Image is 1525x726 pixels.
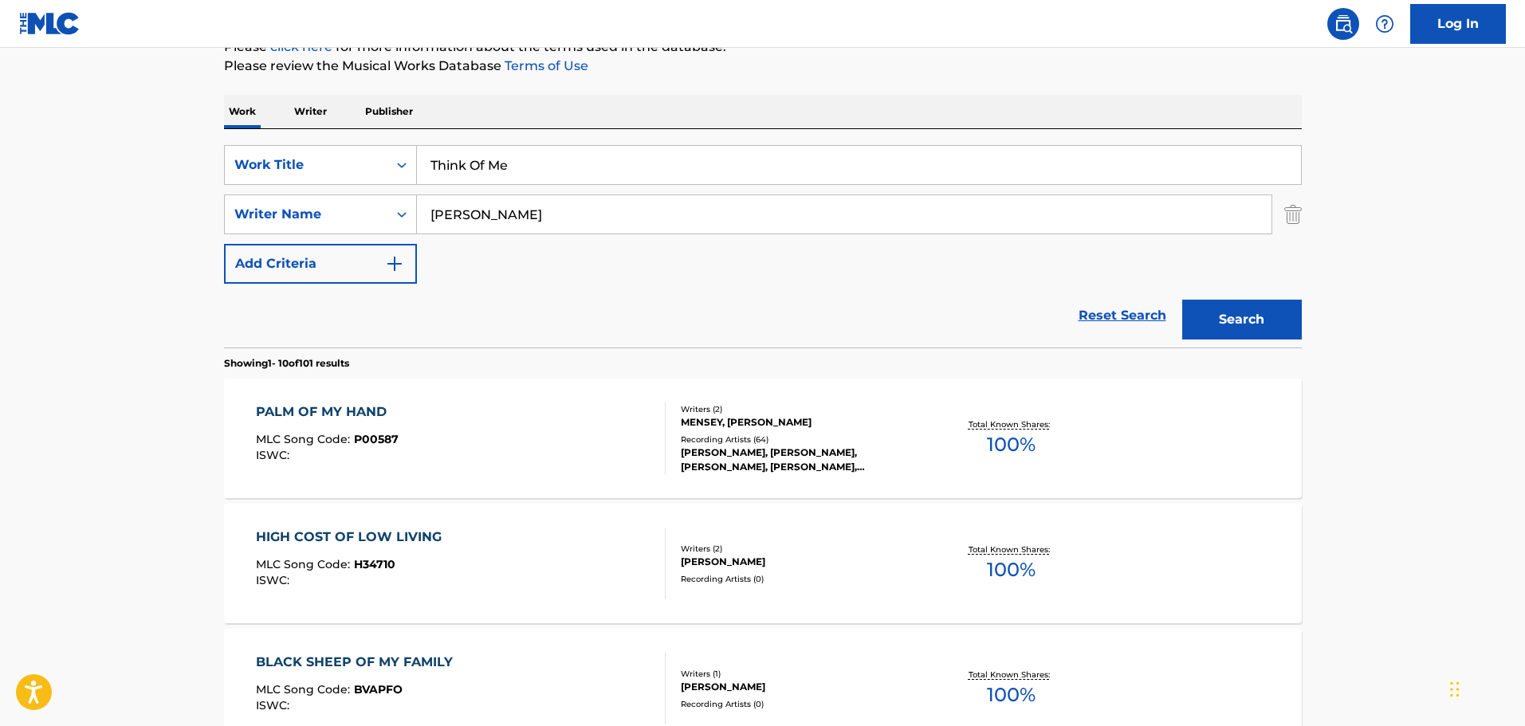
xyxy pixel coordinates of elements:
span: 100 % [987,430,1036,459]
span: 100 % [987,681,1036,709]
a: Log In [1410,4,1506,44]
a: HIGH COST OF LOW LIVINGMLC Song Code:H34710ISWC:Writers (2)[PERSON_NAME]Recording Artists (0)Tota... [224,504,1302,623]
a: Terms of Use [501,58,588,73]
p: Work [224,95,261,128]
img: MLC Logo [19,12,81,35]
div: [PERSON_NAME] [681,555,922,569]
div: Writers ( 1 ) [681,668,922,680]
p: Total Known Shares: [969,418,1054,430]
div: PALM OF MY HAND [256,402,399,422]
span: BVAPFO [354,682,403,697]
form: Search Form [224,145,1302,347]
a: Reset Search [1071,298,1174,333]
div: [PERSON_NAME], [PERSON_NAME], [PERSON_NAME], [PERSON_NAME], [PERSON_NAME], [PERSON_NAME], [PERSON... [681,445,922,474]
img: help [1375,14,1394,33]
div: Help [1369,8,1401,40]
span: H34710 [354,557,395,571]
div: Work Title [234,155,378,175]
span: P00587 [354,432,399,446]
img: 9d2ae6d4665cec9f34b9.svg [385,254,404,273]
div: [PERSON_NAME] [681,680,922,694]
img: Delete Criterion [1284,194,1302,234]
div: Drag [1450,665,1460,713]
a: PALM OF MY HANDMLC Song Code:P00587ISWC:Writers (2)MENSEY, [PERSON_NAME]Recording Artists (64)[PE... [224,379,1302,498]
span: ISWC : [256,698,293,712]
button: Search [1182,300,1302,339]
p: Please review the Musical Works Database [224,57,1302,76]
div: Writers ( 2 ) [681,543,922,555]
p: Writer [289,95,332,128]
p: Showing 1 - 10 of 101 results [224,356,349,371]
iframe: Chat Widget [1445,649,1525,726]
div: BLACK SHEEP OF MY FAMILY [256,653,461,672]
div: Recording Artists ( 0 ) [681,573,922,585]
div: MENSEY, [PERSON_NAME] [681,415,922,430]
div: HIGH COST OF LOW LIVING [256,528,450,547]
p: Total Known Shares: [969,544,1054,555]
div: Recording Artists ( 0 ) [681,698,922,710]
span: 100 % [987,555,1036,584]
button: Add Criteria [224,244,417,284]
span: MLC Song Code : [256,557,354,571]
div: Recording Artists ( 64 ) [681,434,922,445]
a: Public Search [1327,8,1359,40]
div: Writers ( 2 ) [681,403,922,415]
span: ISWC : [256,573,293,587]
div: Writer Name [234,205,378,224]
p: Publisher [360,95,418,128]
img: search [1334,14,1353,33]
span: ISWC : [256,448,293,462]
span: MLC Song Code : [256,432,354,446]
p: Total Known Shares: [969,669,1054,681]
span: MLC Song Code : [256,682,354,697]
